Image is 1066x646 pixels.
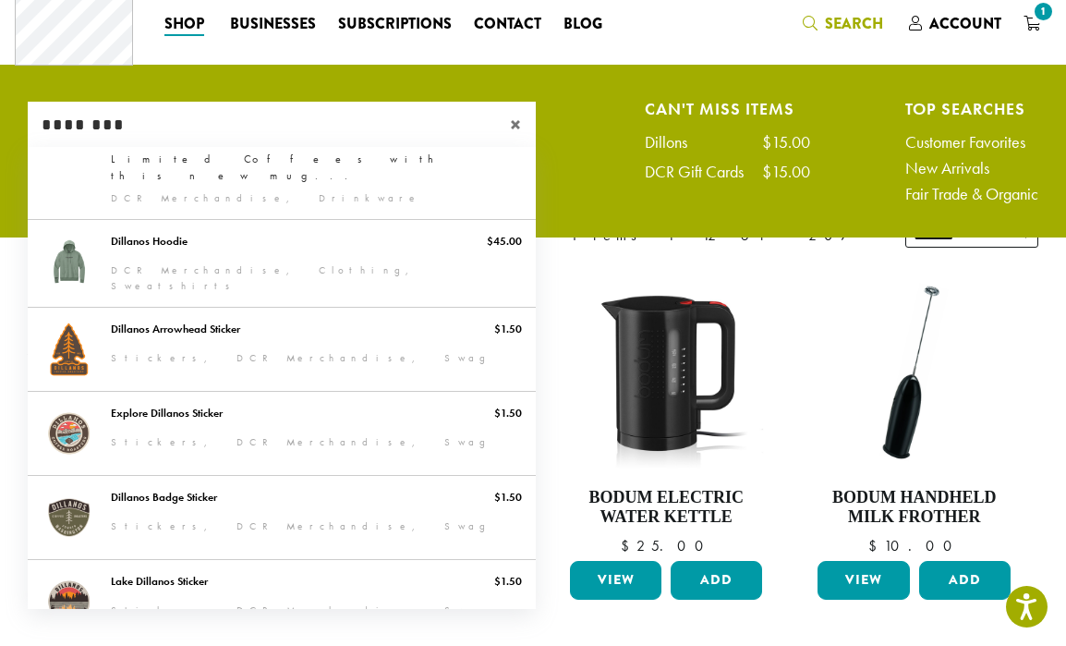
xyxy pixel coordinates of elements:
span: Contact [474,13,541,36]
a: Bodum Handheld Milk Frother $10.00 [813,271,1014,554]
img: DP3955.01.png [565,271,767,472]
h4: Bodum Handheld Milk Frother [813,488,1014,528]
a: View [570,561,661,600]
a: View [818,561,909,600]
div: Dillons [645,134,706,151]
span: Subscriptions [338,13,452,36]
a: Shop [153,9,219,39]
div: $15.00 [762,164,810,180]
h4: Top Searches [905,102,1038,116]
a: Customer Favorites [905,134,1038,151]
div: $15.00 [762,134,810,151]
div: DCR Gift Cards [645,164,762,180]
a: Bodum Electric Water Kettle $25.00 [565,271,767,554]
span: Shop [164,13,204,36]
bdi: 25.00 [621,536,712,555]
h4: Bodum Electric Water Kettle [565,488,767,528]
a: New Arrivals [905,160,1038,177]
span: $ [621,536,636,555]
span: Blog [563,13,602,36]
button: Add [671,561,762,600]
a: Fair Trade & Organic [905,186,1038,202]
span: Search [825,13,883,34]
img: DP3927.01-002.png [813,271,1014,472]
span: $ [868,536,884,555]
h4: Can't Miss Items [645,102,810,116]
button: Add [919,561,1011,600]
span: Account [929,13,1001,34]
a: Search [792,8,898,39]
bdi: 10.00 [868,536,961,555]
span: × [510,114,536,136]
span: Businesses [230,13,316,36]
